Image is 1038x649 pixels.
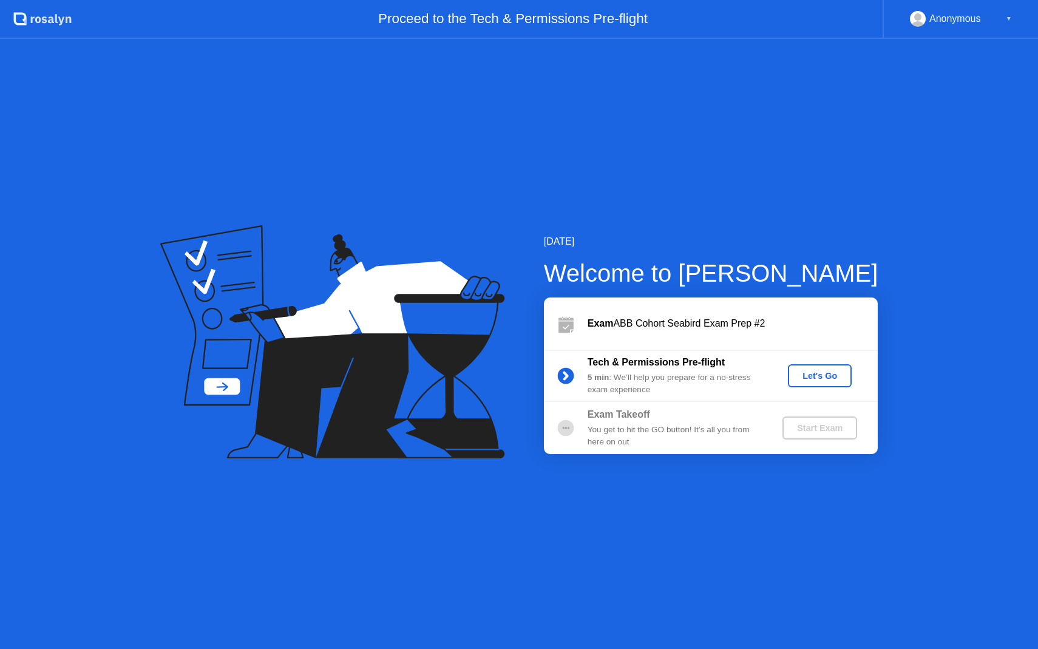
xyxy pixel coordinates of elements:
[788,364,852,387] button: Let's Go
[588,372,762,396] div: : We’ll help you prepare for a no-stress exam experience
[588,357,725,367] b: Tech & Permissions Pre-flight
[929,11,981,27] div: Anonymous
[588,409,650,420] b: Exam Takeoff
[782,416,857,440] button: Start Exam
[588,424,762,449] div: You get to hit the GO button! It’s all you from here on out
[1006,11,1012,27] div: ▼
[544,255,878,291] div: Welcome to [PERSON_NAME]
[588,318,614,328] b: Exam
[544,234,878,249] div: [DATE]
[793,371,847,381] div: Let's Go
[588,316,878,331] div: ABB Cohort Seabird Exam Prep #2
[588,373,609,382] b: 5 min
[787,423,852,433] div: Start Exam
